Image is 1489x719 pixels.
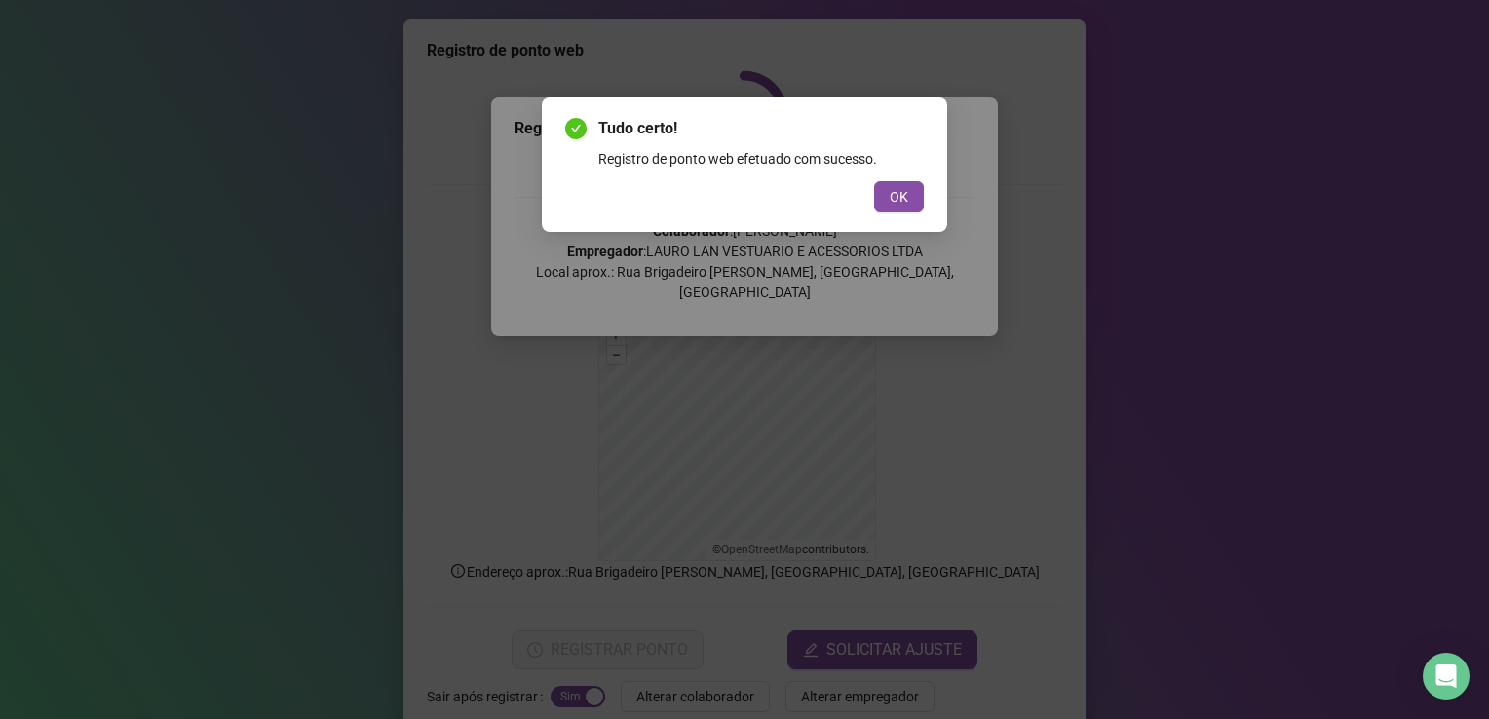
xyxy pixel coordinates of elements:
[1423,653,1470,700] div: Open Intercom Messenger
[598,117,924,140] span: Tudo certo!
[890,186,908,208] span: OK
[565,118,587,139] span: check-circle
[598,148,924,170] div: Registro de ponto web efetuado com sucesso.
[874,181,924,212] button: OK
